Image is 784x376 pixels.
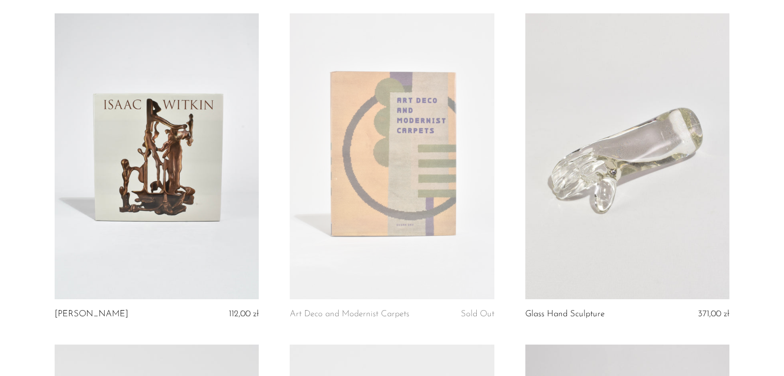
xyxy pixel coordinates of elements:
[55,310,128,319] a: [PERSON_NAME]
[461,310,494,318] span: Sold Out
[525,310,605,319] a: Glass Hand Sculpture
[229,310,259,318] span: 112,00 zł
[290,310,409,319] a: Art Deco and Modernist Carpets
[698,310,729,318] span: 371,00 zł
